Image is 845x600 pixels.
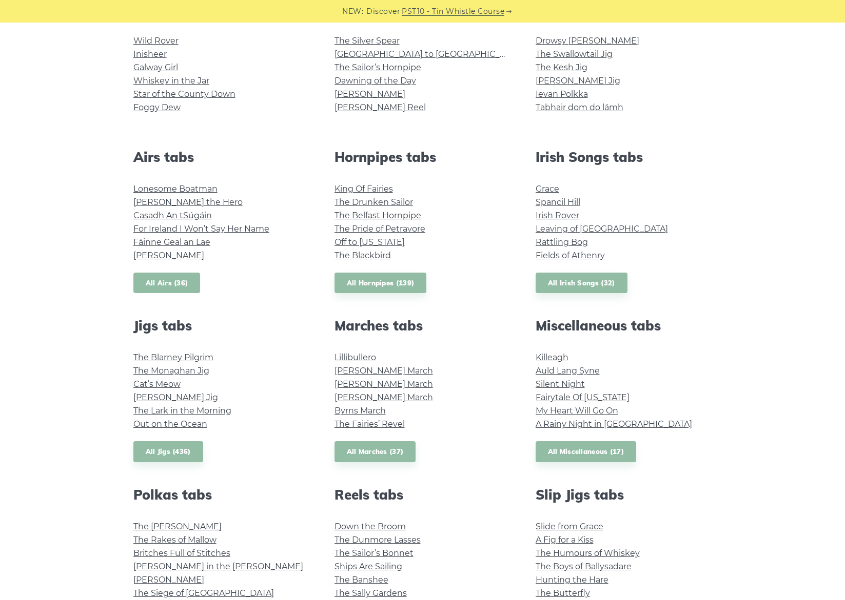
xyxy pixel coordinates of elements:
a: The Sailor’s Bonnet [335,548,414,558]
a: Foggy Dew [133,102,181,112]
a: Fairytale Of [US_STATE] [536,392,630,402]
a: The Sally Gardens [335,588,407,598]
a: Lonesome Boatman [133,184,218,194]
a: The Silver Spear [335,36,400,46]
a: The Blarney Pilgrim [133,353,213,362]
a: My Heart Will Go On [536,406,618,416]
a: Whiskey in the Jar [133,76,209,86]
a: PST10 - Tin Whistle Course [402,6,504,17]
a: Grace [536,184,559,194]
a: The Butterfly [536,588,590,598]
a: Irish Rover [536,211,579,220]
a: [PERSON_NAME] [133,251,204,260]
a: Lillibullero [335,353,376,362]
a: The Banshee [335,575,388,585]
a: Byrns March [335,406,386,416]
a: A Rainy Night in [GEOGRAPHIC_DATA] [536,419,692,429]
h2: Polkas tabs [133,487,310,503]
a: The Kesh Jig [536,63,587,72]
a: [PERSON_NAME] March [335,379,433,389]
a: Britches Full of Stitches [133,548,230,558]
a: The Sailor’s Hornpipe [335,63,421,72]
a: [PERSON_NAME] Jig [133,392,218,402]
a: [PERSON_NAME] March [335,392,433,402]
a: Silent Night [536,379,585,389]
a: [PERSON_NAME] the Hero [133,197,243,207]
span: NEW: [342,6,363,17]
a: [PERSON_NAME] [335,89,405,99]
a: [PERSON_NAME] Jig [536,76,620,86]
h2: Marches tabs [335,318,511,334]
a: The Rakes of Mallow [133,535,217,545]
a: The Boys of Ballysadare [536,562,632,571]
a: Fáinne Geal an Lae [133,237,210,247]
a: All Irish Songs (32) [536,273,627,294]
a: Leaving of [GEOGRAPHIC_DATA] [536,224,668,234]
a: Ships Are Sailing [335,562,402,571]
a: The Dunmore Lasses [335,535,421,545]
a: Slide from Grace [536,522,603,531]
h2: Hornpipes tabs [335,149,511,165]
a: All Hornpipes (139) [335,273,427,294]
a: King Of Fairies [335,184,393,194]
a: The Blackbird [335,251,391,260]
a: The Belfast Hornpipe [335,211,421,220]
a: [PERSON_NAME] March [335,366,433,376]
a: Drowsy [PERSON_NAME] [536,36,639,46]
a: The Monaghan Jig [133,366,209,376]
a: All Airs (36) [133,273,201,294]
a: For Ireland I Won’t Say Her Name [133,224,269,234]
a: Killeagh [536,353,568,362]
a: Down the Broom [335,522,406,531]
a: Casadh An tSúgáin [133,211,212,220]
a: Fields of Athenry [536,251,605,260]
a: Hunting the Hare [536,575,608,585]
a: The Lark in the Morning [133,406,231,416]
a: Star of the County Down [133,89,235,99]
a: The Swallowtail Jig [536,49,613,59]
h2: Reels tabs [335,487,511,503]
a: All Miscellaneous (17) [536,441,637,462]
h2: Airs tabs [133,149,310,165]
a: The [PERSON_NAME] [133,522,222,531]
a: Cat’s Meow [133,379,181,389]
a: A Fig for a Kiss [536,535,594,545]
a: The Humours of Whiskey [536,548,640,558]
a: Tabhair dom do lámh [536,102,623,112]
a: Spancil Hill [536,197,580,207]
a: The Siege of [GEOGRAPHIC_DATA] [133,588,274,598]
h2: Irish Songs tabs [536,149,712,165]
a: [PERSON_NAME] [133,575,204,585]
a: Wild Rover [133,36,179,46]
a: The Pride of Petravore [335,224,425,234]
h2: Jigs tabs [133,318,310,334]
a: All Marches (37) [335,441,416,462]
a: [PERSON_NAME] Reel [335,102,426,112]
a: The Drunken Sailor [335,197,413,207]
a: Out on the Ocean [133,419,207,429]
h2: Miscellaneous tabs [536,318,712,334]
span: Discover [366,6,400,17]
a: Inisheer [133,49,167,59]
a: [PERSON_NAME] in the [PERSON_NAME] [133,562,303,571]
a: Rattling Bog [536,237,588,247]
a: [GEOGRAPHIC_DATA] to [GEOGRAPHIC_DATA] [335,49,524,59]
a: Off to [US_STATE] [335,237,405,247]
a: Dawning of the Day [335,76,416,86]
a: Auld Lang Syne [536,366,600,376]
a: Ievan Polkka [536,89,588,99]
a: Galway Girl [133,63,178,72]
a: All Jigs (436) [133,441,203,462]
h2: Slip Jigs tabs [536,487,712,503]
a: The Fairies’ Revel [335,419,405,429]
